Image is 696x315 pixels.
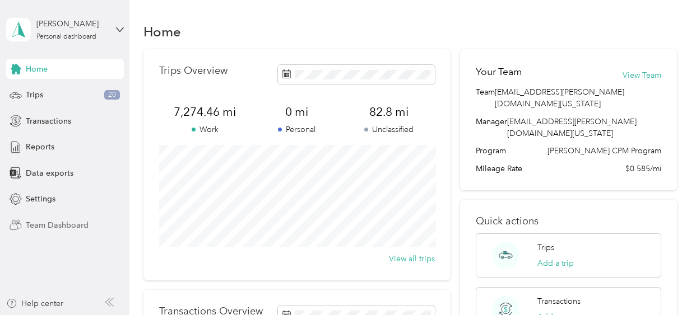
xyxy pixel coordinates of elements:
div: Personal dashboard [36,34,96,40]
span: 82.8 mi [343,104,435,120]
span: Transactions [26,115,71,127]
span: [EMAIL_ADDRESS][PERSON_NAME][DOMAIN_NAME][US_STATE] [495,86,661,110]
span: Trips [26,89,43,101]
div: [PERSON_NAME] [36,18,106,30]
span: Program [476,145,506,157]
h1: Home [143,26,181,37]
p: Personal [251,124,343,135]
p: Transactions [537,295,581,307]
p: Work [159,124,251,135]
p: Quick actions [476,215,661,227]
p: Trips [537,242,554,253]
span: 20 [104,90,120,100]
p: Trips Overview [159,65,228,77]
span: Team Dashboard [26,219,89,231]
span: Reports [26,141,54,153]
h2: Your Team [476,65,522,79]
span: 0 mi [251,104,343,120]
iframe: Everlance-gr Chat Button Frame [633,252,696,315]
span: Data exports [26,167,73,179]
span: 7,274.46 mi [159,104,251,120]
button: View Team [623,69,661,81]
span: Mileage Rate [476,163,522,175]
button: View all trips [389,253,435,265]
button: Help center [6,298,63,309]
span: Team [476,86,495,110]
span: [EMAIL_ADDRESS][PERSON_NAME][DOMAIN_NAME][US_STATE] [507,117,637,138]
button: Add a trip [537,257,574,269]
span: [PERSON_NAME] CPM Program [547,145,661,157]
span: Home [26,63,48,75]
span: Manager [476,116,507,139]
span: $0.585/mi [625,163,661,175]
span: Settings [26,193,55,205]
p: Unclassified [343,124,435,135]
